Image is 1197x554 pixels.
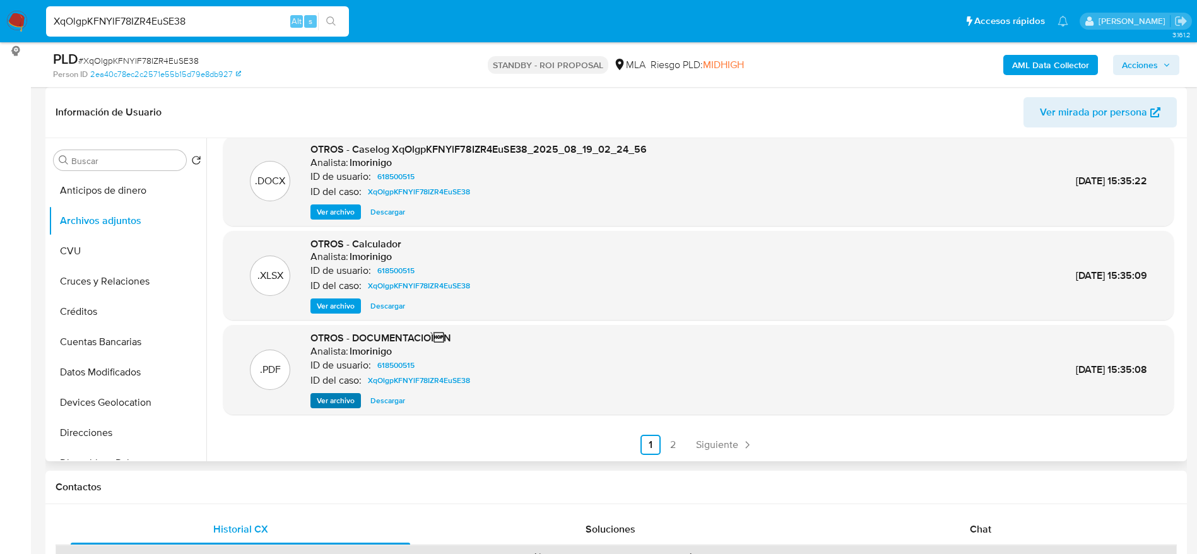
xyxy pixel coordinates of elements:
[372,358,420,373] a: 618500515
[317,206,355,218] span: Ver archivo
[1172,30,1191,40] span: 3.161.2
[1174,15,1188,28] a: Salir
[368,373,470,388] span: XqOlgpKFNYlF78IZR4EuSE38
[310,374,362,387] p: ID del caso:
[310,237,401,251] span: OTROS - Calculador
[364,204,411,220] button: Descargar
[691,435,758,455] a: Siguiente
[49,206,206,236] button: Archivos adjuntos
[49,418,206,448] button: Direcciones
[53,69,88,80] b: Person ID
[1122,55,1158,75] span: Acciones
[310,170,371,183] p: ID de usuario:
[49,297,206,327] button: Créditos
[1023,97,1177,127] button: Ver mirada por persona
[640,435,661,455] a: Ir a la página 1
[310,250,348,263] p: Analista:
[350,250,392,263] h6: lmorinigo
[613,58,646,72] div: MLA
[317,300,355,312] span: Ver archivo
[310,142,647,156] span: OTROS - Caselog XqOlgpKFNYlF78IZR4EuSE38_2025_08_19_02_24_56
[56,106,162,119] h1: Información de Usuario
[696,440,738,450] span: Siguiente
[318,13,344,30] button: search-icon
[46,13,349,30] input: Buscar usuario o caso...
[310,280,362,292] p: ID del caso:
[310,156,348,169] p: Analista:
[370,300,405,312] span: Descargar
[213,522,268,536] span: Historial CX
[59,155,69,165] button: Buscar
[1113,55,1179,75] button: Acciones
[370,394,405,407] span: Descargar
[372,263,420,278] a: 618500515
[255,174,285,188] p: .DOCX
[257,269,283,283] p: .XLSX
[350,345,392,358] h6: lmorinigo
[310,359,371,372] p: ID de usuario:
[363,184,475,199] a: XqOlgpKFNYlF78IZR4EuSE38
[350,156,392,169] h6: lmorinigo
[970,522,991,536] span: Chat
[368,184,470,199] span: XqOlgpKFNYlF78IZR4EuSE38
[368,278,470,293] span: XqOlgpKFNYlF78IZR4EuSE38
[49,175,206,206] button: Anticipos de dinero
[1058,16,1068,27] a: Notificaciones
[370,206,405,218] span: Descargar
[586,522,635,536] span: Soluciones
[310,264,371,277] p: ID de usuario:
[310,331,451,345] span: OTROS - DOCUMENTACIOÌN
[310,298,361,314] button: Ver archivo
[49,266,206,297] button: Cruces y Relaciones
[1076,174,1147,188] span: [DATE] 15:35:22
[377,263,415,278] span: 618500515
[364,298,411,314] button: Descargar
[310,186,362,198] p: ID del caso:
[71,155,181,167] input: Buscar
[1076,268,1147,283] span: [DATE] 15:35:09
[363,373,475,388] a: XqOlgpKFNYlF78IZR4EuSE38
[703,57,744,72] span: MIDHIGH
[1099,15,1170,27] p: elaine.mcfarlane@mercadolibre.com
[56,481,1177,493] h1: Contactos
[49,357,206,387] button: Datos Modificados
[377,169,415,184] span: 618500515
[1040,97,1147,127] span: Ver mirada por persona
[364,393,411,408] button: Descargar
[223,435,1174,455] nav: Paginación
[1012,55,1089,75] b: AML Data Collector
[49,448,206,478] button: Dispositivos Point
[372,169,420,184] a: 618500515
[78,54,199,67] span: # XqOlgpKFNYlF78IZR4EuSE38
[1003,55,1098,75] button: AML Data Collector
[90,69,241,80] a: 2ea40c78ec2c2571e55b15d79e8db927
[53,49,78,69] b: PLD
[377,358,415,373] span: 618500515
[191,155,201,169] button: Volver al orden por defecto
[260,363,281,377] p: .PDF
[651,58,744,72] span: Riesgo PLD:
[974,15,1045,28] span: Accesos rápidos
[309,15,312,27] span: s
[317,394,355,407] span: Ver archivo
[663,435,683,455] a: Ir a la página 2
[292,15,302,27] span: Alt
[488,56,608,74] p: STANDBY - ROI PROPOSAL
[49,236,206,266] button: CVU
[310,204,361,220] button: Ver archivo
[363,278,475,293] a: XqOlgpKFNYlF78IZR4EuSE38
[49,387,206,418] button: Devices Geolocation
[1076,362,1147,377] span: [DATE] 15:35:08
[310,393,361,408] button: Ver archivo
[310,345,348,358] p: Analista:
[49,327,206,357] button: Cuentas Bancarias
